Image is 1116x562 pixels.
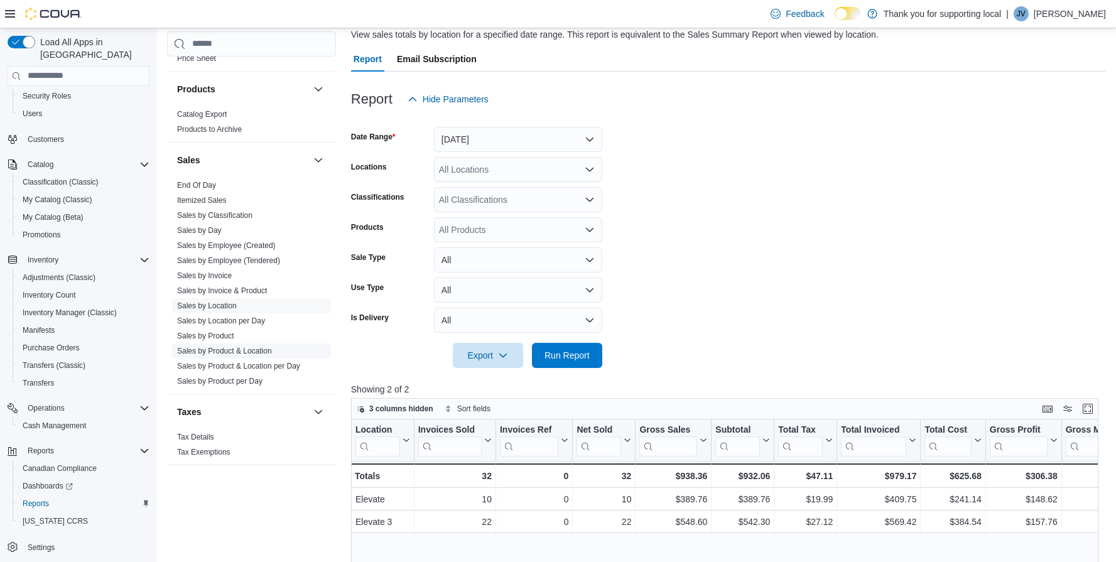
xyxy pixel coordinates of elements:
[355,468,410,484] div: Totals
[418,492,491,507] div: 10
[23,109,42,119] span: Users
[23,539,149,554] span: Settings
[167,430,336,465] div: Taxes
[990,514,1058,529] div: $157.76
[18,461,102,476] a: Canadian Compliance
[13,269,154,286] button: Adjustments (Classic)
[13,87,154,105] button: Security Roles
[177,406,202,418] h3: Taxes
[1006,6,1009,21] p: |
[177,256,280,265] a: Sales by Employee (Tendered)
[434,247,602,273] button: All
[23,421,86,431] span: Cash Management
[177,362,300,370] a: Sales by Product & Location per Day
[18,376,149,391] span: Transfers
[18,288,81,303] a: Inventory Count
[352,401,438,416] button: 3 columns hidden
[177,271,232,280] a: Sales by Invoice
[354,46,382,72] span: Report
[924,514,981,529] div: $384.54
[13,322,154,339] button: Manifests
[355,492,410,507] div: Elevate
[23,443,59,458] button: Reports
[177,83,308,95] button: Products
[23,212,84,222] span: My Catalog (Beta)
[13,304,154,322] button: Inventory Manager (Classic)
[884,6,1002,21] p: Thank you for supporting local
[500,424,568,456] button: Invoices Ref
[13,339,154,357] button: Purchase Orders
[351,28,879,41] div: View sales totals by location for a specified date range. This report is equivalent to the Sales ...
[23,157,149,172] span: Catalog
[25,8,82,20] img: Cova
[577,492,631,507] div: 10
[177,83,215,95] h3: Products
[13,495,154,512] button: Reports
[13,208,154,226] button: My Catalog (Beta)
[23,230,61,240] span: Promotions
[18,210,89,225] a: My Catalog (Beta)
[167,178,336,394] div: Sales
[177,301,237,310] a: Sales by Location
[23,177,99,187] span: Classification (Classic)
[924,424,971,436] div: Total Cost
[1040,401,1055,416] button: Keyboard shortcuts
[841,424,906,456] div: Total Invoiced
[434,308,602,333] button: All
[835,20,835,21] span: Dark Mode
[841,424,916,456] button: Total Invoiced
[1017,6,1026,21] span: JV
[1080,401,1095,416] button: Enter fullscreen
[18,418,91,433] a: Cash Management
[778,424,833,456] button: Total Tax
[177,433,214,441] a: Tax Details
[18,192,97,207] a: My Catalog (Classic)
[397,46,477,72] span: Email Subscription
[23,401,149,416] span: Operations
[577,424,621,456] div: Net Sold
[13,512,154,530] button: [US_STATE] CCRS
[23,325,55,335] span: Manifests
[351,92,393,107] h3: Report
[355,514,410,529] div: Elevate 3
[639,468,707,484] div: $938.36
[23,481,73,491] span: Dashboards
[23,308,117,318] span: Inventory Manager (Classic)
[1034,6,1106,21] p: [PERSON_NAME]
[28,543,55,553] span: Settings
[3,399,154,417] button: Operations
[585,195,595,205] button: Open list of options
[23,360,85,370] span: Transfers (Classic)
[177,448,230,457] a: Tax Exemptions
[990,424,1048,436] div: Gross Profit
[1060,401,1075,416] button: Display options
[544,349,590,362] span: Run Report
[23,252,149,267] span: Inventory
[577,514,631,529] div: 22
[3,156,154,173] button: Catalog
[500,492,568,507] div: 0
[18,323,149,338] span: Manifests
[177,196,227,205] a: Itemized Sales
[835,7,861,20] input: Dark Mode
[924,492,981,507] div: $241.14
[423,93,489,105] span: Hide Parameters
[177,406,308,418] button: Taxes
[177,332,234,340] a: Sales by Product
[311,82,326,97] button: Products
[351,222,384,232] label: Products
[351,383,1106,396] p: Showing 2 of 2
[23,252,63,267] button: Inventory
[177,286,267,295] a: Sales by Invoice & Product
[434,127,602,152] button: [DATE]
[23,401,70,416] button: Operations
[786,8,824,20] span: Feedback
[639,424,707,456] button: Gross Sales
[990,468,1058,484] div: $306.38
[23,540,60,555] a: Settings
[23,91,71,101] span: Security Roles
[351,132,396,142] label: Date Range
[351,313,389,323] label: Is Delivery
[351,162,387,172] label: Locations
[28,134,64,144] span: Customers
